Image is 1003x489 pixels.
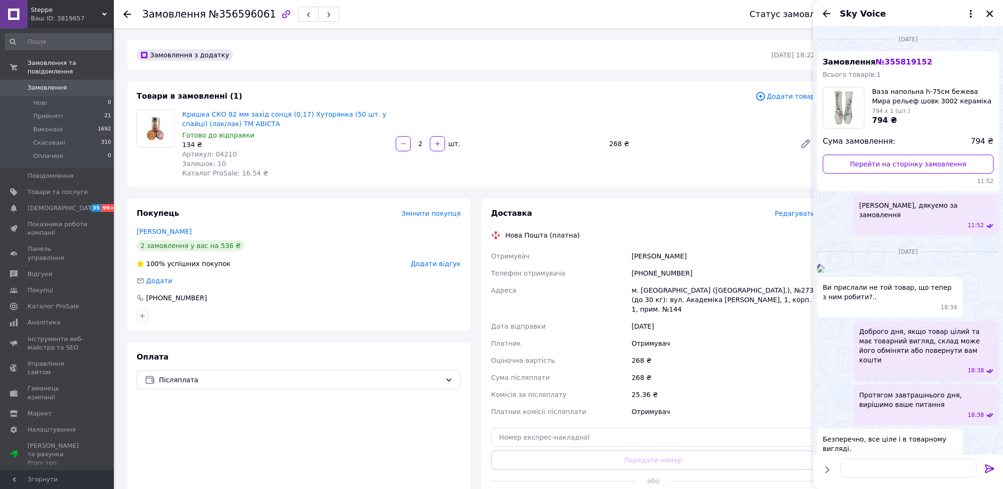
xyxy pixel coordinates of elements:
span: 0 [108,99,111,107]
span: Покупці [28,286,53,295]
img: 6406195136_w200_h200_vaza-napolna-h-75sm.jpg [823,87,864,128]
span: 18:38 07.08.2025 [967,367,984,375]
span: Додати відгук [411,260,461,268]
div: 25.36 ₴ [630,386,817,403]
img: Кришка СКО 82 мм захід сонця (0,17) Хуторянка (50 шт. у спайці) (лак/лак) ТМ АВІСТА [137,115,174,143]
span: Замовлення [28,83,67,92]
span: Артикул: 04210 [182,150,237,158]
span: Прийняті [33,112,63,120]
div: Prom топ [28,459,88,467]
a: [PERSON_NAME] [137,228,192,235]
div: 2 замовлення у вас на 536 ₴ [137,240,244,251]
span: [DEMOGRAPHIC_DATA] [28,204,98,212]
span: Платник [491,340,521,347]
span: Скасовані [33,138,65,147]
span: Товари та послуги [28,188,88,196]
span: Платник комісії післяплати [491,408,586,415]
span: Налаштування [28,425,76,434]
span: Панель управління [28,245,88,262]
a: Перейти на сторінку замовлення [823,155,994,174]
span: Виконані [33,125,63,134]
div: [PHONE_NUMBER] [630,265,817,282]
span: Ви прислали не той товар, що тепер з ним робити?.. [823,283,957,302]
span: Готово до відправки [182,131,254,139]
span: Дата відправки [491,323,546,330]
button: Назад [821,8,832,19]
span: Залишок: 10 [182,160,226,167]
span: [DATE] [895,248,922,256]
input: Номер експрес-накладної [491,428,815,447]
div: успішних покупок [137,259,231,268]
div: шт. [446,139,461,148]
span: 0 [108,152,111,160]
button: Показати кнопки [821,463,833,476]
div: Отримувач [630,335,817,352]
span: Каталог ProSale: 16.54 ₴ [182,169,268,177]
div: Нова Пошта (платна) [503,231,582,240]
div: Статус замовлення [750,9,837,19]
span: Післяплата [159,375,441,385]
span: Нові [33,99,47,107]
span: 794 ₴ [872,116,897,125]
div: м. [GEOGRAPHIC_DATA] ([GEOGRAPHIC_DATA].), №273 (до 30 кг): вул. Академіка [PERSON_NAME], 1, корп... [630,282,817,318]
button: Закрити [984,8,995,19]
span: [DATE] [895,36,922,44]
div: [PERSON_NAME] [630,248,817,265]
span: Гаманець компанії [28,384,88,401]
span: Товари в замовленні (1) [137,92,242,101]
span: Додати товар [755,91,815,101]
a: Кришка СКО 82 мм захід сонця (0,17) Хуторянка (50 шт. у спайці) (лак/лак) ТМ АВІСТА [182,111,386,128]
span: Телефон отримувача [491,269,565,277]
time: [DATE] 18:22 [771,51,815,59]
span: 794 x 1 (шт.) [872,108,910,114]
span: Управління сайтом [28,360,88,377]
span: Steppe [31,6,102,14]
span: Замовлення та повідомлення [28,59,114,76]
span: Інструменти веб-майстра та SEO [28,335,88,352]
div: [DATE] [630,318,817,335]
span: Sky Voice [840,8,886,20]
span: Сума замовлення: [823,136,895,147]
span: Покупець [137,209,179,218]
input: Пошук [5,33,112,50]
span: Оплачені [33,152,63,160]
button: Sky Voice [840,8,976,20]
span: Протягом завтрашнього дня, вирішимо ваше питання [859,390,994,409]
div: 268 ₴ [630,369,817,386]
span: 794 ₴ [971,136,994,147]
a: Редагувати [796,134,815,153]
span: Каталог ProSale [28,302,79,311]
span: Замовлення [823,57,932,66]
span: № 355819152 [875,57,932,66]
span: 310 [101,138,111,147]
span: Додати [146,277,172,285]
div: 134 ₴ [182,140,388,149]
span: Ваза напольна h-75см бежева Мира рельеф шовк 3002 кераміка ТМ Авангард [872,87,994,106]
div: Отримувач [630,403,817,420]
div: 05.08.2025 [817,34,999,44]
span: Доставка [491,209,532,218]
span: 18:38 07.08.2025 [967,411,984,419]
div: Замовлення з додатку [137,49,233,61]
span: Повідомлення [28,172,74,180]
span: 35 [90,204,101,212]
span: Комісія за післяплату [491,391,567,398]
span: Отримувач [491,252,529,260]
div: 07.08.2025 [817,247,999,256]
span: [PERSON_NAME] та рахунки [28,442,88,468]
span: або [637,476,669,486]
span: 11:52 05.08.2025 [823,177,994,185]
span: 18:34 07.08.2025 [941,304,957,312]
span: Адреса [491,286,516,294]
div: 268 ₴ [630,352,817,369]
span: [PERSON_NAME], дякуємо за замовлення [859,201,994,220]
span: 100% [146,260,165,268]
span: Аналітика [28,318,60,327]
span: Показники роботи компанії [28,220,88,237]
div: 268 ₴ [605,137,792,150]
span: Доброго дня, якщо товар цілий та має товарний вигляд, склад може його обміняти або повернути вам ... [859,327,994,365]
span: 1692 [98,125,111,134]
span: Сума післяплати [491,374,550,381]
span: 11:52 05.08.2025 [967,221,984,230]
span: Оплата [137,352,168,361]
